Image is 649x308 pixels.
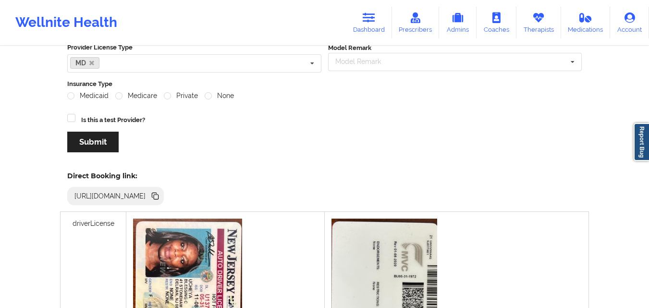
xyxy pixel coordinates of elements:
[477,7,516,38] a: Coaches
[516,7,561,38] a: Therapists
[71,191,150,201] div: [URL][DOMAIN_NAME]
[561,7,611,38] a: Medications
[164,92,198,100] label: Private
[328,43,371,53] label: Model Remark
[67,92,109,100] label: Medicaid
[634,123,649,161] a: Report Bug
[392,7,440,38] a: Prescribers
[67,79,582,89] label: Insurance Type
[115,92,157,100] label: Medicare
[67,172,164,180] h5: Direct Booking link:
[205,92,234,100] label: None
[610,7,649,38] a: Account
[70,57,99,69] a: MD
[81,115,145,125] label: Is this a test Provider?
[67,43,321,52] label: Provider License Type
[439,7,477,38] a: Admins
[346,7,392,38] a: Dashboard
[67,132,119,152] button: Submit
[333,56,395,67] div: Model Remark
